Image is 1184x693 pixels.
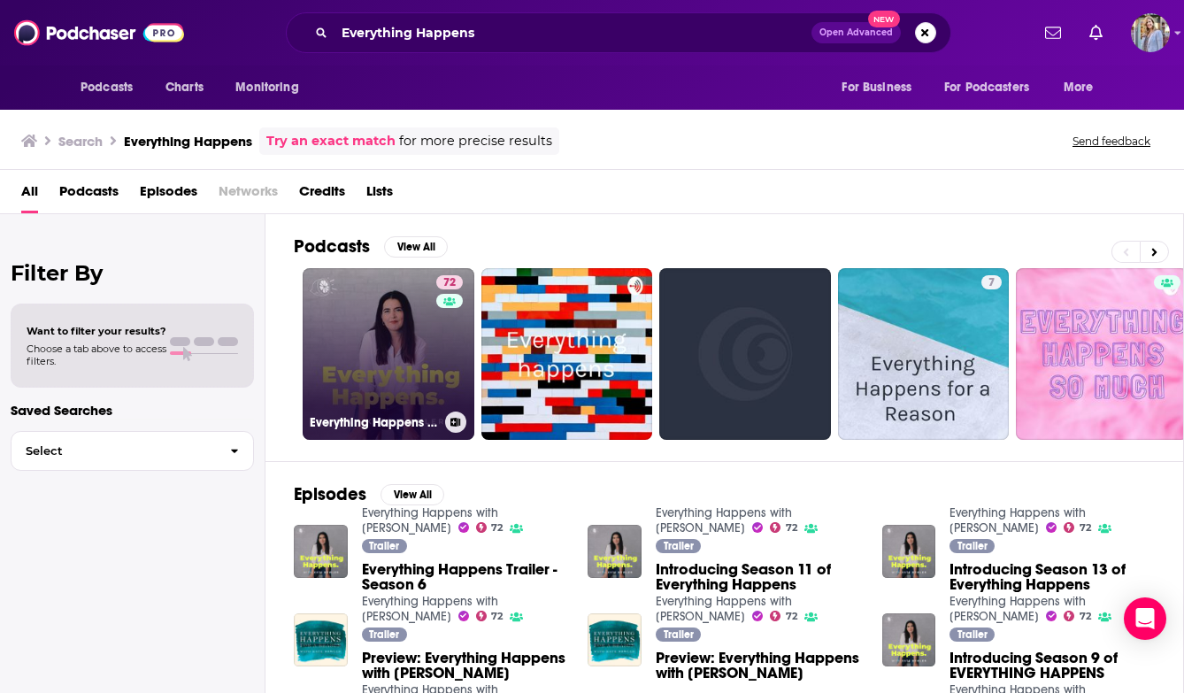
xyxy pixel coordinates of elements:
[362,651,567,681] span: Preview: Everything Happens with [PERSON_NAME]
[21,177,38,213] span: All
[656,505,792,535] a: Everything Happens with Kate Bowler
[294,613,348,667] img: Preview: Everything Happens with Kate Bowler
[656,562,861,592] a: Introducing Season 11 of Everything Happens
[362,651,567,681] a: Preview: Everything Happens with Kate Bowler
[11,431,254,471] button: Select
[1131,13,1170,52] span: Logged in as JFMuntsinger
[1080,612,1091,620] span: 72
[819,28,893,37] span: Open Advanced
[1064,522,1091,533] a: 72
[299,177,345,213] a: Credits
[882,525,936,579] img: Introducing Season 13 of Everything Happens
[491,524,503,532] span: 72
[476,611,504,621] a: 72
[235,75,298,100] span: Monitoring
[294,483,444,505] a: EpisodesView All
[1064,75,1094,100] span: More
[664,629,694,640] span: Trailer
[933,71,1055,104] button: open menu
[838,268,1010,440] a: 7
[369,541,399,551] span: Trailer
[381,484,444,505] button: View All
[436,275,463,289] a: 72
[286,12,951,53] div: Search podcasts, credits, & more...
[1131,13,1170,52] button: Show profile menu
[950,594,1086,624] a: Everything Happens with Kate Bowler
[219,177,278,213] span: Networks
[362,594,498,624] a: Everything Happens with Kate Bowler
[310,415,438,430] h3: Everything Happens with [PERSON_NAME]
[491,612,503,620] span: 72
[664,541,694,551] span: Trailer
[588,613,642,667] img: Preview: Everything Happens with Kate Bowler
[950,562,1155,592] a: Introducing Season 13 of Everything Happens
[950,505,1086,535] a: Everything Happens with Kate Bowler
[124,133,252,150] h3: Everything Happens
[294,483,366,505] h2: Episodes
[957,629,988,640] span: Trailer
[384,236,448,258] button: View All
[811,22,901,43] button: Open AdvancedNew
[362,505,498,535] a: Everything Happens with Kate Bowler
[140,177,197,213] a: Episodes
[58,133,103,150] h3: Search
[1067,134,1156,149] button: Send feedback
[1064,611,1091,621] a: 72
[1051,71,1116,104] button: open menu
[656,594,792,624] a: Everything Happens with Kate Bowler
[81,75,133,100] span: Podcasts
[770,522,797,533] a: 72
[14,16,184,50] img: Podchaser - Follow, Share and Rate Podcasts
[957,541,988,551] span: Trailer
[882,613,936,667] img: Introducing Season 9 of EVERYTHING HAPPENS
[369,629,399,640] span: Trailer
[366,177,393,213] a: Lists
[656,651,861,681] span: Preview: Everything Happens with [PERSON_NAME]
[294,235,370,258] h2: Podcasts
[154,71,214,104] a: Charts
[981,275,1002,289] a: 7
[27,325,166,337] span: Want to filter your results?
[266,131,396,151] a: Try an exact match
[443,274,456,292] span: 72
[223,71,321,104] button: open menu
[1080,524,1091,532] span: 72
[59,177,119,213] a: Podcasts
[399,131,552,151] span: for more precise results
[294,525,348,579] img: Everything Happens Trailer - Season 6
[944,75,1029,100] span: For Podcasters
[165,75,204,100] span: Charts
[868,11,900,27] span: New
[588,525,642,579] img: Introducing Season 11 of Everything Happens
[1124,597,1166,640] div: Open Intercom Messenger
[770,611,797,621] a: 72
[11,260,254,286] h2: Filter By
[786,612,797,620] span: 72
[294,235,448,258] a: PodcastsView All
[1038,18,1068,48] a: Show notifications dropdown
[1082,18,1110,48] a: Show notifications dropdown
[362,562,567,592] a: Everything Happens Trailer - Season 6
[12,445,216,457] span: Select
[27,343,166,367] span: Choose a tab above to access filters.
[334,19,811,47] input: Search podcasts, credits, & more...
[950,651,1155,681] a: Introducing Season 9 of EVERYTHING HAPPENS
[303,268,474,440] a: 72Everything Happens with [PERSON_NAME]
[68,71,156,104] button: open menu
[476,522,504,533] a: 72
